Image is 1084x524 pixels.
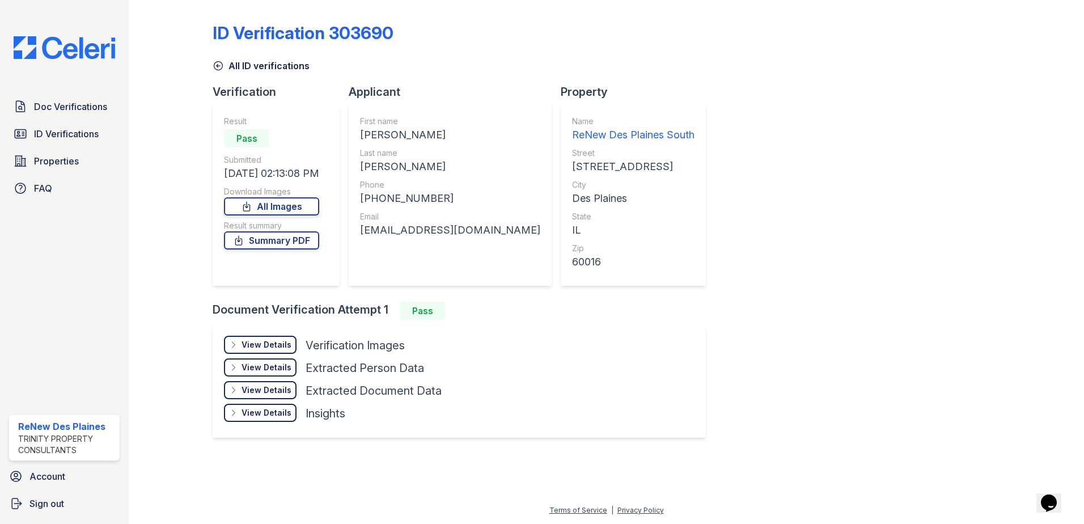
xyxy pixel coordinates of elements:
div: View Details [242,384,291,396]
div: Property [561,84,715,100]
span: FAQ [34,181,52,195]
a: Name ReNew Des Plaines South [572,116,695,143]
div: ReNew Des Plaines [18,420,115,433]
div: First name [360,116,540,127]
a: All ID verifications [213,59,310,73]
a: ID Verifications [9,122,120,145]
iframe: chat widget [1036,479,1073,513]
a: Doc Verifications [9,95,120,118]
div: 60016 [572,254,695,270]
div: Pass [224,129,269,147]
div: Name [572,116,695,127]
a: All Images [224,197,319,215]
div: [PERSON_NAME] [360,127,540,143]
div: Document Verification Attempt 1 [213,302,715,320]
div: IL [572,222,695,238]
div: Verification Images [306,337,405,353]
a: Privacy Policy [617,506,664,514]
div: Email [360,211,540,222]
div: Zip [572,243,695,254]
div: [STREET_ADDRESS] [572,159,695,175]
div: [DATE] 02:13:08 PM [224,166,319,181]
div: Result summary [224,220,319,231]
a: Properties [9,150,120,172]
div: ID Verification 303690 [213,23,393,43]
a: Sign out [5,492,124,515]
div: State [572,211,695,222]
div: Extracted Document Data [306,383,442,399]
div: View Details [242,362,291,373]
div: Applicant [349,84,561,100]
a: Summary PDF [224,231,319,250]
div: Download Images [224,186,319,197]
div: Verification [213,84,349,100]
span: Sign out [29,497,64,510]
a: Account [5,465,124,488]
div: View Details [242,339,291,350]
a: FAQ [9,177,120,200]
div: [PERSON_NAME] [360,159,540,175]
div: City [572,179,695,191]
span: Properties [34,154,79,168]
a: Terms of Service [549,506,607,514]
div: Insights [306,405,345,421]
img: CE_Logo_Blue-a8612792a0a2168367f1c8372b55b34899dd931a85d93a1a3d3e32e68fde9ad4.png [5,36,124,59]
div: Result [224,116,319,127]
span: ID Verifications [34,127,99,141]
div: [PHONE_NUMBER] [360,191,540,206]
div: | [611,506,613,514]
div: Extracted Person Data [306,360,424,376]
div: Submitted [224,154,319,166]
span: Account [29,470,65,483]
div: Pass [400,302,445,320]
div: View Details [242,407,291,419]
div: Trinity Property Consultants [18,433,115,456]
div: Des Plaines [572,191,695,206]
span: Doc Verifications [34,100,107,113]
div: Street [572,147,695,159]
div: Phone [360,179,540,191]
div: ReNew Des Plaines South [572,127,695,143]
div: [EMAIL_ADDRESS][DOMAIN_NAME] [360,222,540,238]
div: Last name [360,147,540,159]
